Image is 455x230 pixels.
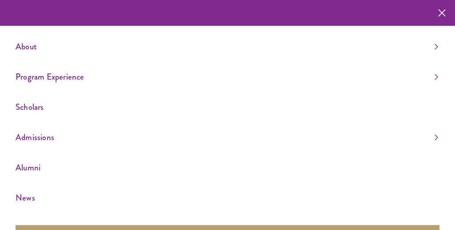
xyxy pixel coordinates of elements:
a: About [16,39,438,54]
a: Scholars [16,100,438,114]
a: Admissions [16,130,438,145]
a: News [16,190,438,205]
a: Alumni [16,160,438,175]
a: Program Experience [16,69,438,84]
